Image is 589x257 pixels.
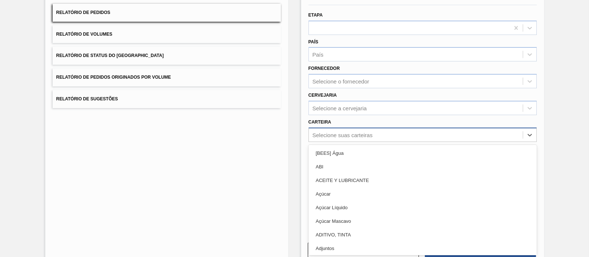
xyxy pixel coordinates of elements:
div: Selecione suas carteiras [313,132,373,138]
label: Etapa [308,13,323,18]
label: Carteira [308,119,331,125]
div: ADITIVO, TINTA [308,228,537,242]
label: Fornecedor [308,66,340,71]
div: Selecione a cervejaria [313,105,367,111]
button: Relatório de Pedidos Originados por Volume [53,68,281,86]
span: Relatório de Volumes [56,32,112,37]
button: Relatório de Volumes [53,25,281,43]
div: Açúcar [308,187,537,201]
div: Açúcar Mascavo [308,214,537,228]
label: Cervejaria [308,93,337,98]
button: Relatório de Sugestões [53,90,281,108]
button: Relatório de Status do [GEOGRAPHIC_DATA] [53,47,281,65]
div: Adjuntos [308,242,537,255]
span: Relatório de Pedidos [56,10,110,15]
span: Relatório de Sugestões [56,96,118,101]
div: ABI [308,160,537,174]
label: País [308,39,318,44]
div: Selecione o fornecedor [313,78,369,85]
span: Relatório de Status do [GEOGRAPHIC_DATA] [56,53,164,58]
div: ACEITE Y LUBRICANTE [308,174,537,187]
button: Relatório de Pedidos [53,4,281,22]
span: Relatório de Pedidos Originados por Volume [56,75,171,80]
div: Açúcar Líquido [308,201,537,214]
div: [BEES] Água [308,146,537,160]
div: País [313,51,324,58]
